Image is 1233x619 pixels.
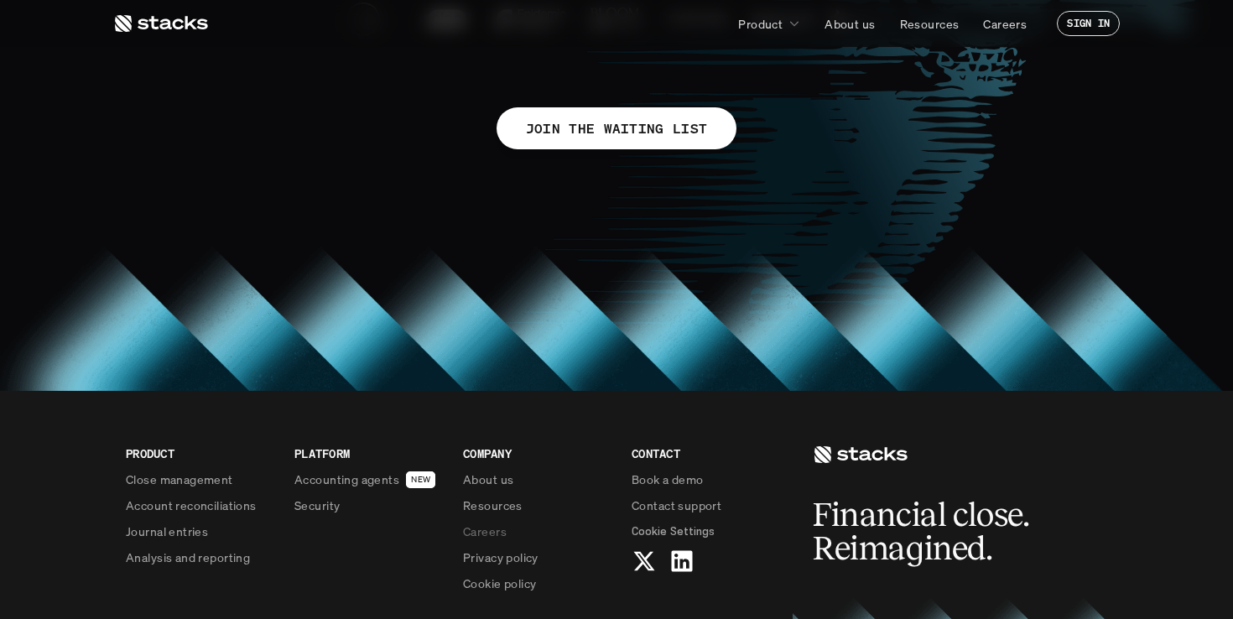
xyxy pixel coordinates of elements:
[814,8,885,39] a: About us
[1057,11,1120,36] a: SIGN IN
[126,471,274,488] a: Close management
[294,497,443,514] a: Security
[463,523,611,540] a: Careers
[126,445,274,462] p: PRODUCT
[526,117,708,141] p: JOIN THE WAITING LIST
[463,471,513,488] p: About us
[632,523,715,540] span: Cookie Settings
[463,549,611,566] a: Privacy policy
[632,497,721,514] p: Contact support
[463,549,538,566] p: Privacy policy
[983,15,1027,33] p: Careers
[126,497,274,514] a: Account reconciliations
[126,549,274,566] a: Analysis and reporting
[900,15,960,33] p: Resources
[825,15,875,33] p: About us
[126,523,274,540] a: Journal entries
[294,497,340,514] p: Security
[738,15,783,33] p: Product
[126,523,208,540] p: Journal entries
[294,445,443,462] p: PLATFORM
[632,471,780,488] a: Book a demo
[632,445,780,462] p: CONTACT
[294,471,443,488] a: Accounting agentsNEW
[463,575,536,592] p: Cookie policy
[463,523,507,540] p: Careers
[463,471,611,488] a: About us
[463,445,611,462] p: COMPANY
[126,471,233,488] p: Close management
[294,471,399,488] p: Accounting agents
[973,8,1037,39] a: Careers
[463,497,611,514] a: Resources
[632,471,704,488] p: Book a demo
[411,475,430,485] h2: NEW
[126,549,250,566] p: Analysis and reporting
[1067,18,1110,29] p: SIGN IN
[126,497,257,514] p: Account reconciliations
[813,498,1064,565] h2: Financial close. Reimagined.
[632,497,780,514] a: Contact support
[890,8,970,39] a: Resources
[463,575,611,592] a: Cookie policy
[632,523,715,540] button: Cookie Trigger
[463,497,523,514] p: Resources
